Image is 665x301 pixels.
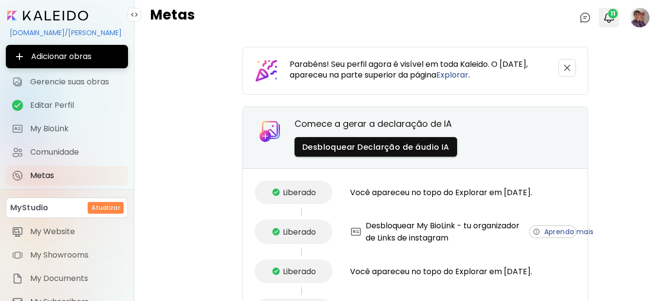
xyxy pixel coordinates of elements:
[30,227,122,237] span: My Website
[30,124,122,134] span: My BioLink
[436,69,468,80] a: Explorar
[6,45,128,68] button: Adicionar obras
[302,142,449,152] span: Desbloquear Declarção de áudio IA
[30,274,122,283] span: My Documents
[30,171,122,181] span: Metas
[10,202,48,214] p: MyStudio
[92,203,120,212] h6: Atualizar
[6,72,128,92] a: Gerencie suas obras iconGerencie suas obras
[529,225,576,238] button: Aprenda mais
[533,227,573,237] span: Aprenda mais
[283,226,316,238] span: Liberado
[30,100,122,110] span: Editar Perfil
[12,273,23,284] img: item
[150,8,195,27] h4: Metas
[608,9,618,19] span: 11
[283,265,316,278] span: Liberado
[30,147,122,157] span: Comunidade
[272,188,280,196] img: checkmark
[12,123,23,135] img: My BioLink icon
[350,265,532,278] span: Você apareceu no topo do Explorar em [DATE].
[6,142,128,162] a: Comunidade iconComunidade
[603,12,615,23] img: bellIcon
[272,267,280,275] img: checkmark
[579,12,591,23] img: chatIcon
[6,24,128,41] div: [DOMAIN_NAME]/[PERSON_NAME]
[6,222,128,241] a: itemMy Website
[12,146,23,158] img: Comunidade icon
[295,119,457,129] h5: Comece a gerar a declaração de IA
[601,9,617,26] button: bellIcon11
[130,11,138,19] img: collapse
[366,220,522,244] span: Desbloquear My BioLink - tu organizador de Links de instagram
[12,76,23,88] img: Gerencie suas obras icon
[30,250,122,260] span: My Showrooms
[558,59,576,77] button: closeIcon
[6,269,128,288] a: itemMy Documents
[564,64,571,71] img: closeIcon
[12,170,23,181] img: Metas icon
[6,119,128,139] a: completeMy BioLink iconMy BioLink
[14,51,120,62] span: Adicionar obras
[350,226,362,238] img: KALEIDO_CARD
[295,137,457,157] button: Desbloquear Declarção de áudio IA
[12,226,23,238] img: item
[272,228,280,236] img: checkmark
[350,186,532,199] span: Você apareceu no topo do Explorar em [DATE].
[6,96,128,115] a: completeEditar Perfil
[12,249,23,261] img: item
[290,59,547,82] h5: Parabéns! Seu perfil agora é visível em toda Kaleido. O [DATE], apareceu na parte superior da pág...
[283,186,316,199] span: Liberado
[6,245,128,265] a: itemMy Showrooms
[6,166,128,185] a: completeMetas iconMetas
[30,77,122,87] span: Gerencie suas obras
